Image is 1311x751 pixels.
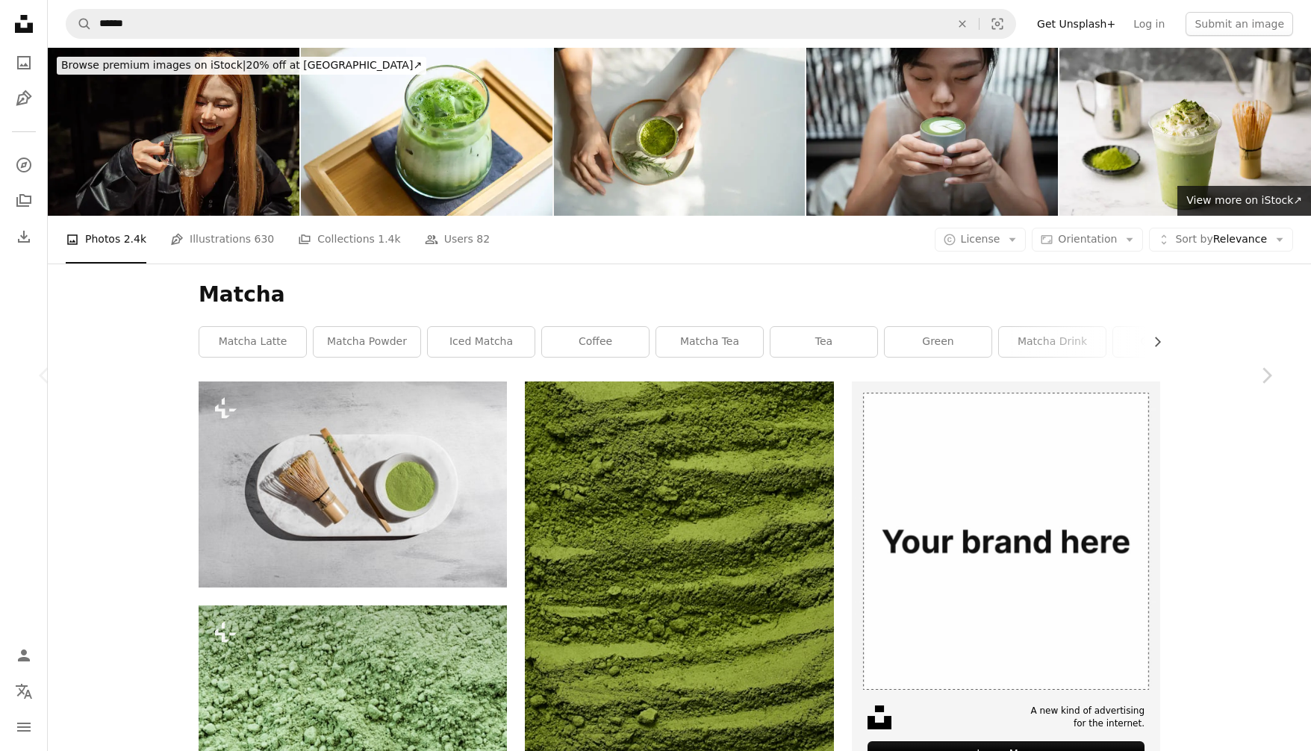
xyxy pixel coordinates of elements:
a: View more on iStock↗ [1177,186,1311,216]
img: Iced matcha green tea latte sitting on wooden tray [301,48,552,216]
a: Download History [9,222,39,252]
button: Visual search [980,10,1015,38]
a: Explore [9,150,39,180]
a: iced matcha [428,327,535,357]
a: matcha powder [314,327,420,357]
img: Woman enjoying a refreshing matcha [48,48,299,216]
img: a white plate topped with a bowl of green powder next to a whisk [199,381,507,588]
a: Users 82 [425,216,491,264]
img: mathca frappe with whipped cream [1059,48,1311,216]
span: Sort by [1175,233,1212,245]
span: View more on iStock ↗ [1186,194,1302,206]
a: tea [770,327,877,357]
span: Browse premium images on iStock | [61,59,246,71]
form: Find visuals sitewide [66,9,1016,39]
a: matcha latte [199,327,306,357]
span: 20% off at [GEOGRAPHIC_DATA] ↗ [61,59,422,71]
a: a white plate topped with a bowl of green powder next to a whisk [199,477,507,490]
img: file-1631678316303-ed18b8b5cb9cimage [868,705,891,729]
span: 1.4k [378,231,400,247]
a: Log in [1124,12,1174,36]
a: Log in / Sign up [9,641,39,670]
button: Submit an image [1186,12,1293,36]
a: Photos [9,48,39,78]
button: Orientation [1032,228,1143,252]
img: Asian woman holding a cup of matcha latte in a cafe and ready to drink [806,48,1058,216]
span: 630 [255,231,275,247]
a: a close up of a green colored substance [525,605,833,619]
a: coffee [542,327,649,357]
a: Collections 1.4k [298,216,400,264]
a: Illustrations 630 [170,216,274,264]
a: matcha drink [999,327,1106,357]
span: Relevance [1175,232,1267,247]
button: scroll list to the right [1144,327,1160,357]
button: Clear [946,10,979,38]
a: Illustrations [9,84,39,113]
button: License [935,228,1027,252]
span: License [961,233,1000,245]
button: Sort byRelevance [1149,228,1293,252]
a: green tea [1113,327,1220,357]
button: Search Unsplash [66,10,92,38]
a: Browse premium images on iStock|20% off at [GEOGRAPHIC_DATA]↗ [48,48,435,84]
button: Menu [9,712,39,742]
a: matcha tea [656,327,763,357]
button: Language [9,676,39,706]
span: 82 [476,231,490,247]
a: green [885,327,991,357]
h1: Matcha [199,281,1160,308]
span: A new kind of advertising for the internet. [1030,705,1145,730]
span: Orientation [1058,233,1117,245]
a: Get Unsplash+ [1028,12,1124,36]
img: Morning Zen: Woman's Hand Holds Hot Matcha Green Tea in Top View. [554,48,806,216]
a: Next [1221,304,1311,447]
img: file-1635990775102-c9800842e1cdimage [852,381,1160,690]
a: Collections [9,186,39,216]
